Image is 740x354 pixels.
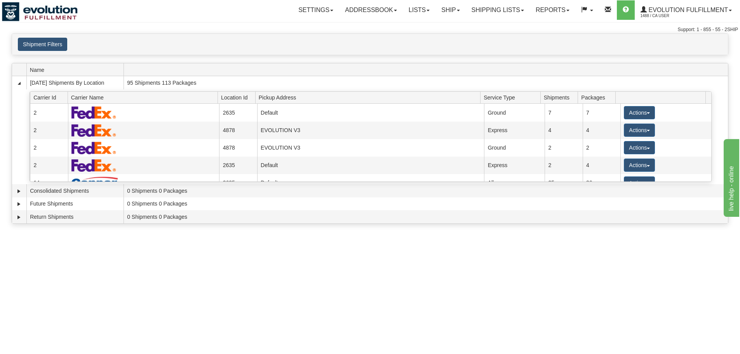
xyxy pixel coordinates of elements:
[545,122,582,139] td: 4
[30,157,68,174] td: 2
[583,139,620,157] td: 2
[466,0,530,20] a: Shipping lists
[71,141,116,154] img: FedEx Express®
[624,124,655,137] button: Actions
[124,197,728,211] td: 0 Shipments 0 Packages
[30,139,68,157] td: 2
[581,91,615,103] span: Packages
[221,91,255,103] span: Location Id
[641,12,699,20] span: 1488 / CA User
[219,122,257,139] td: 4878
[71,124,116,137] img: FedEx Express®
[219,174,257,192] td: 2635
[30,64,124,76] span: Name
[18,38,67,51] button: Shipment Filters
[545,139,582,157] td: 2
[339,0,403,20] a: Addressbook
[257,104,484,121] td: Default
[15,187,23,195] a: Expand
[647,7,728,13] span: Evolution Fulfillment
[15,213,23,221] a: Expand
[257,139,484,157] td: EVOLUTION V3
[257,157,484,174] td: Default
[30,122,68,139] td: 2
[124,210,728,223] td: 0 Shipments 0 Packages
[15,79,23,87] a: Collapse
[624,106,655,119] button: Actions
[403,0,435,20] a: Lists
[124,184,728,197] td: 0 Shipments 0 Packages
[71,91,218,103] span: Carrier Name
[30,104,68,121] td: 2
[484,157,545,174] td: Express
[124,76,728,89] td: 95 Shipments 113 Packages
[257,122,484,139] td: EVOLUTION V3
[624,159,655,172] button: Actions
[15,200,23,208] a: Expand
[583,122,620,139] td: 4
[624,141,655,154] button: Actions
[435,0,465,20] a: Ship
[219,157,257,174] td: 2635
[293,0,339,20] a: Settings
[2,26,738,33] div: Support: 1 - 855 - 55 - 2SHIP
[26,210,124,223] td: Return Shipments
[530,0,575,20] a: Reports
[484,91,540,103] span: Service Type
[71,177,118,189] img: Canpar
[545,174,582,192] td: 25
[544,91,578,103] span: Shipments
[545,104,582,121] td: 7
[583,104,620,121] td: 7
[635,0,738,20] a: Evolution Fulfillment 1488 / CA User
[545,157,582,174] td: 2
[71,159,116,172] img: FedEx Express®
[484,122,545,139] td: Express
[26,197,124,211] td: Future Shipments
[624,176,655,190] button: Actions
[484,139,545,157] td: Ground
[2,2,78,21] img: logo1488.jpg
[257,174,484,192] td: Default
[26,184,124,197] td: Consolidated Shipments
[30,174,68,192] td: 14
[583,157,620,174] td: 4
[71,106,116,119] img: FedEx Express®
[33,91,68,103] span: Carrier Id
[219,139,257,157] td: 4878
[259,91,481,103] span: Pickup Address
[6,5,72,14] div: live help - online
[722,137,739,216] iframe: chat widget
[583,174,620,192] td: 36
[219,104,257,121] td: 2635
[484,104,545,121] td: Ground
[26,76,124,89] td: [DATE] Shipments By Location
[484,174,545,192] td: All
